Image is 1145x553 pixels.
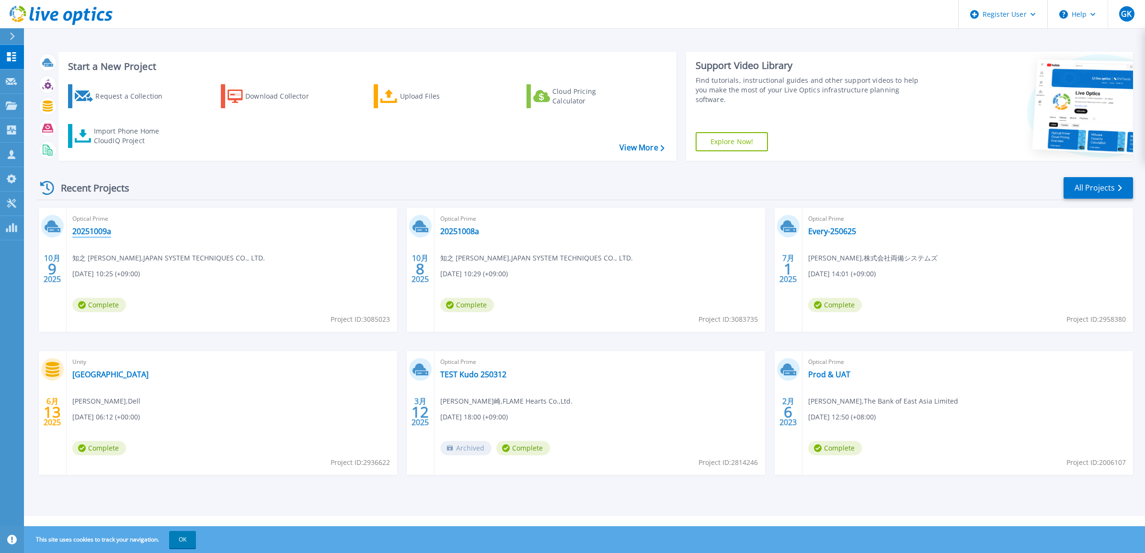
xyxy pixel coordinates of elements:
span: Project ID: 2936622 [331,457,390,468]
div: 10月 2025 [43,251,61,286]
a: Explore Now! [696,132,768,151]
span: 6 [784,408,792,416]
span: 1 [784,265,792,273]
span: This site uses cookies to track your navigation. [26,531,196,548]
span: 13 [44,408,61,416]
span: Optical Prime [440,357,759,367]
span: Project ID: 2958380 [1066,314,1126,325]
span: [DATE] 10:29 (+09:00) [440,269,508,279]
span: Complete [808,441,862,455]
div: 10月 2025 [411,251,429,286]
span: Optical Prime [808,214,1127,224]
span: GK [1121,10,1132,18]
span: Project ID: 2006107 [1066,457,1126,468]
span: [PERSON_NAME] , 株式会社両備システムズ [808,253,938,263]
span: [DATE] 12:50 (+08:00) [808,412,876,422]
div: 7月 2025 [779,251,797,286]
div: Upload Files [400,87,477,106]
span: Project ID: 3083735 [698,314,758,325]
span: [DATE] 10:25 (+09:00) [72,269,140,279]
a: Prod & UAT [808,370,850,379]
div: Support Video Library [696,59,926,72]
a: Cloud Pricing Calculator [527,84,633,108]
a: Every-250625 [808,226,856,236]
span: Complete [808,298,862,312]
span: Optical Prime [808,357,1127,367]
span: [DATE] 06:12 (+00:00) [72,412,140,422]
div: Import Phone Home CloudIQ Project [94,126,169,146]
span: 12 [412,408,429,416]
span: Project ID: 3085023 [331,314,390,325]
a: All Projects [1064,177,1133,199]
span: Complete [440,298,494,312]
div: Cloud Pricing Calculator [552,87,629,106]
h3: Start a New Project [68,61,664,72]
span: Complete [72,441,126,455]
span: 8 [416,265,424,273]
a: 20251009a [72,226,111,236]
span: Unity [72,357,391,367]
div: Request a Collection [95,87,172,106]
span: [PERSON_NAME] , Dell [72,396,140,406]
a: View More [619,143,664,152]
a: [GEOGRAPHIC_DATA] [72,370,149,379]
div: Download Collector [245,87,322,106]
span: 知之 [PERSON_NAME] , JAPAN SYSTEM TECHNIQUES CO., LTD. [72,253,265,263]
span: 知之 [PERSON_NAME] , JAPAN SYSTEM TECHNIQUES CO., LTD. [440,253,633,263]
a: TEST Kudo 250312 [440,370,506,379]
span: 9 [48,265,57,273]
span: [DATE] 14:01 (+09:00) [808,269,876,279]
button: OK [169,531,196,548]
div: Find tutorials, instructional guides and other support videos to help you make the most of your L... [696,76,926,104]
a: Download Collector [221,84,328,108]
a: 20251008a [440,226,479,236]
a: Request a Collection [68,84,175,108]
span: [PERSON_NAME] , The Bank of East Asia Limited [808,396,958,406]
span: Optical Prime [72,214,391,224]
div: 6月 2025 [43,395,61,429]
span: Archived [440,441,492,455]
a: Upload Files [374,84,481,108]
span: Optical Prime [440,214,759,224]
div: Recent Projects [37,176,142,200]
span: Project ID: 2814246 [698,457,758,468]
div: 3月 2025 [411,395,429,429]
div: 2月 2023 [779,395,797,429]
span: [PERSON_NAME]崎 , FLAME Hearts Co.,Ltd. [440,396,572,406]
span: Complete [72,298,126,312]
span: Complete [496,441,550,455]
span: [DATE] 18:00 (+09:00) [440,412,508,422]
